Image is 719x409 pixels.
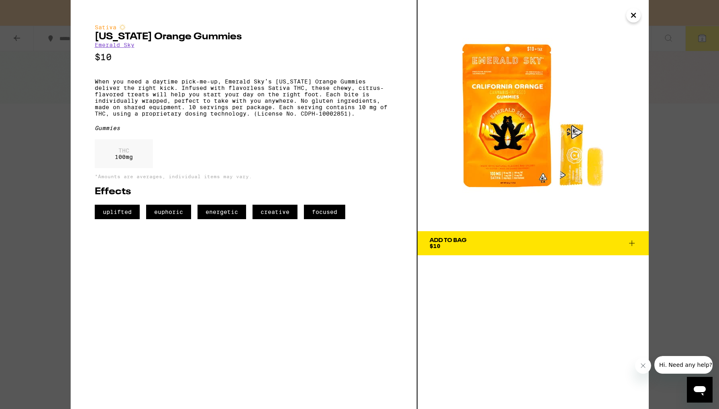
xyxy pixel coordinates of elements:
[95,125,393,131] div: Gummies
[304,205,345,219] span: focused
[95,42,134,48] a: Emerald Sky
[198,205,246,219] span: energetic
[146,205,191,219] span: euphoric
[253,205,297,219] span: creative
[95,32,393,42] h2: [US_STATE] Orange Gummies
[635,358,651,374] iframe: Close message
[418,231,649,255] button: Add To Bag$10
[95,174,393,179] p: *Amounts are averages, individual items may vary.
[626,8,641,22] button: Close
[95,52,393,62] p: $10
[119,24,126,31] img: sativaColor.svg
[95,78,393,117] p: When you need a daytime pick-me-up, Emerald Sky’s [US_STATE] Orange Gummies deliver the right kic...
[654,356,713,374] iframe: Message from company
[95,187,393,197] h2: Effects
[687,377,713,403] iframe: Button to launch messaging window
[115,147,133,154] p: THC
[95,24,393,31] div: Sativa
[95,205,140,219] span: uplifted
[430,243,440,249] span: $10
[95,139,153,168] div: 100 mg
[430,238,466,243] div: Add To Bag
